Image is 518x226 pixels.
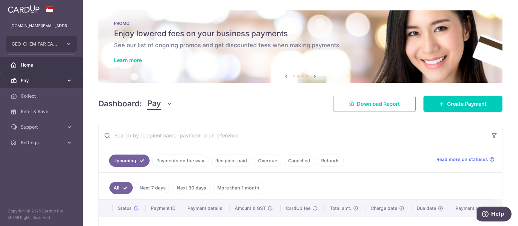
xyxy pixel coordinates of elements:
span: Pay [21,77,63,84]
a: Overdue [254,155,281,167]
a: Read more on statuses [436,156,494,163]
th: Payment method [450,200,502,217]
span: GEO-CHEM FAR EAST PTE LTD [12,41,60,47]
h5: Enjoy lowered fees on your business payments [114,28,487,39]
a: Cancelled [284,155,314,167]
span: Refer & Save [21,108,63,115]
button: Pay [147,98,172,110]
iframe: Opens a widget where you can find more information [477,207,512,223]
span: Collect [21,93,63,99]
span: Due date [417,205,436,211]
a: Learn more [114,57,142,63]
input: Search by recipient name, payment id or reference [99,125,487,146]
span: Pay [147,98,161,110]
a: Recipient paid [211,155,251,167]
span: Settings [21,139,63,146]
a: Download Report [333,96,416,112]
a: More than 1 month [213,182,264,194]
p: [DOMAIN_NAME][EMAIL_ADDRESS][DOMAIN_NAME] [10,23,73,29]
th: Payment details [182,200,230,217]
span: Status [118,205,132,211]
span: Read more on statuses [436,156,488,163]
span: Charge date [371,205,397,211]
a: Refunds [317,155,344,167]
img: CardUp [8,5,39,13]
button: GEO-CHEM FAR EAST PTE LTD [6,36,77,52]
h4: Dashboard: [98,98,142,110]
span: Create Payment [447,100,487,108]
span: Download Report [357,100,400,108]
a: Payments on the way [152,155,208,167]
span: Total amt. [330,205,351,211]
span: Home [21,62,63,68]
th: Payment ID [146,200,182,217]
a: Next 7 days [135,182,170,194]
a: All [109,182,133,194]
h6: See our list of ongoing promos and get discounted fees when making payments [114,41,487,49]
span: Amount & GST [235,205,266,211]
a: Next 30 days [173,182,210,194]
span: CardUp fee [286,205,310,211]
a: Create Payment [423,96,502,112]
a: Upcoming [109,155,150,167]
img: Latest Promos Banner [98,10,502,83]
p: PROMO [114,21,487,26]
span: Support [21,124,63,130]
